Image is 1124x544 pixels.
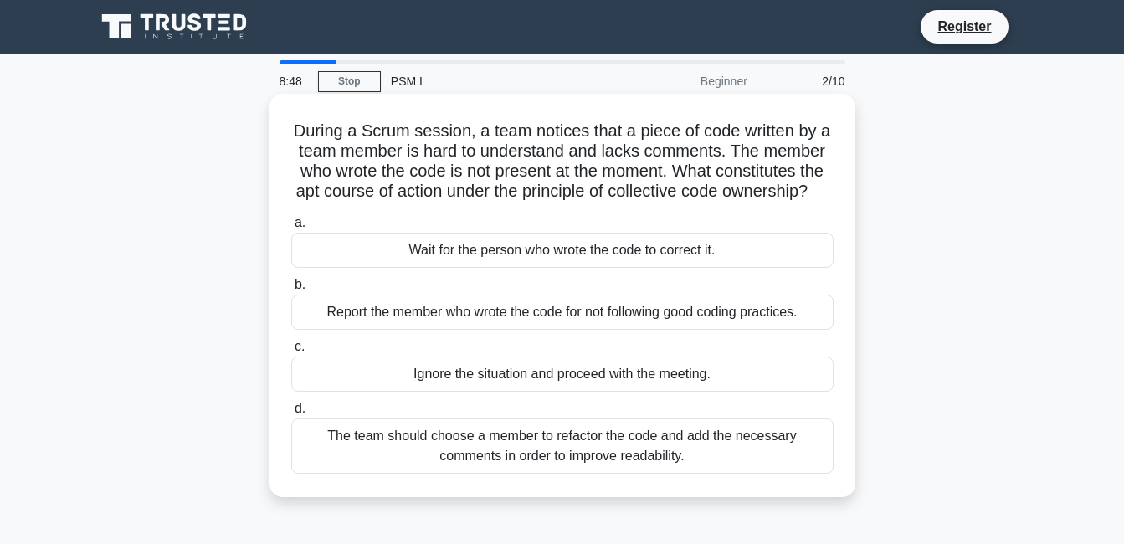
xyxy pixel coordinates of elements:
a: Stop [318,71,381,92]
div: 2/10 [757,64,855,98]
div: 8:48 [269,64,318,98]
span: d. [295,401,305,415]
div: Beginner [611,64,757,98]
div: Ignore the situation and proceed with the meeting. [291,357,834,392]
div: Report the member who wrote the code for not following good coding practices. [291,295,834,330]
div: The team should choose a member to refactor the code and add the necessary comments in order to i... [291,418,834,474]
span: c. [295,339,305,353]
span: a. [295,215,305,229]
div: PSM I [381,64,611,98]
span: b. [295,277,305,291]
h5: During a Scrum session, a team notices that a piece of code written by a team member is hard to u... [290,121,835,203]
div: Wait for the person who wrote the code to correct it. [291,233,834,268]
a: Register [927,16,1001,37]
